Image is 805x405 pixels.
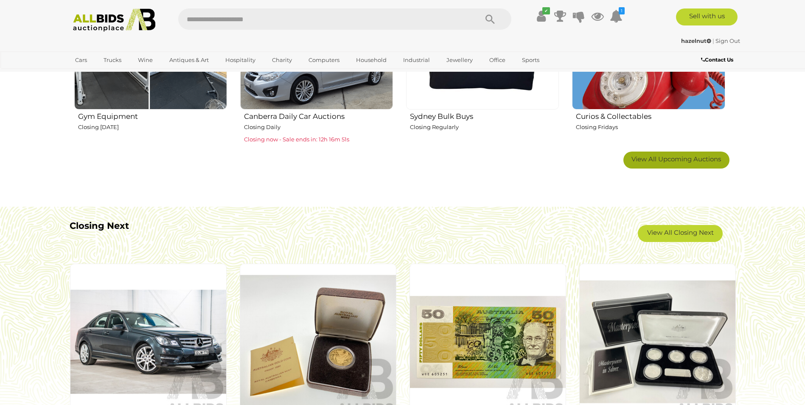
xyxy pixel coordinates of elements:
[398,53,435,67] a: Industrial
[619,7,625,14] i: 1
[701,56,733,63] b: Contact Us
[631,155,721,163] span: View All Upcoming Auctions
[681,37,711,44] strong: hazelnut
[623,152,729,169] a: View All Upcoming Auctions
[78,122,227,132] p: Closing [DATE]
[244,110,393,121] h2: Canberra Daily Car Auctions
[535,8,548,24] a: ✔
[410,122,559,132] p: Closing Regularly
[70,67,141,81] a: [GEOGRAPHIC_DATA]
[351,53,392,67] a: Household
[542,7,550,14] i: ✔
[244,122,393,132] p: Closing Daily
[303,53,345,67] a: Computers
[469,8,511,30] button: Search
[266,53,297,67] a: Charity
[244,136,349,143] span: Closing now - Sale ends in: 12h 16m 51s
[164,53,214,67] a: Antiques & Art
[576,122,725,132] p: Closing Fridays
[78,110,227,121] h2: Gym Equipment
[576,110,725,121] h2: Curios & Collectables
[516,53,545,67] a: Sports
[676,8,738,25] a: Sell with us
[715,37,740,44] a: Sign Out
[638,225,723,242] a: View All Closing Next
[98,53,127,67] a: Trucks
[70,53,93,67] a: Cars
[132,53,158,67] a: Wine
[220,53,261,67] a: Hospitality
[441,53,478,67] a: Jewellery
[610,8,623,24] a: 1
[410,110,559,121] h2: Sydney Bulk Buys
[681,37,712,44] a: hazelnut
[70,220,129,231] b: Closing Next
[68,8,160,32] img: Allbids.com.au
[701,55,735,65] a: Contact Us
[712,37,714,44] span: |
[484,53,511,67] a: Office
